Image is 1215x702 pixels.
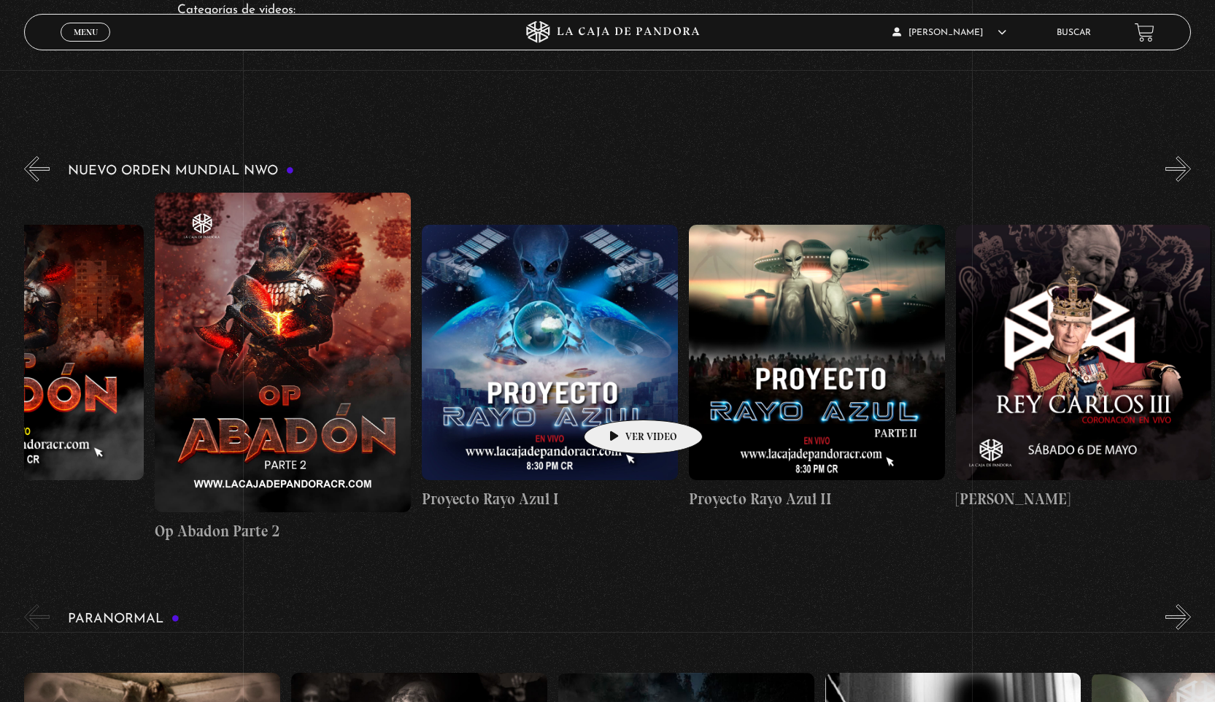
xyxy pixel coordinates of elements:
[956,487,1212,511] h4: [PERSON_NAME]
[1057,28,1091,37] a: Buscar
[24,604,50,630] button: Previous
[956,193,1212,543] a: [PERSON_NAME]
[24,156,50,182] button: Previous
[69,40,103,50] span: Cerrar
[422,487,678,511] h4: Proyecto Rayo Azul I
[422,193,678,543] a: Proyecto Rayo Azul I
[689,193,945,543] a: Proyecto Rayo Azul II
[1135,23,1154,42] a: View your shopping cart
[1165,156,1191,182] button: Next
[892,28,1006,37] span: [PERSON_NAME]
[1165,604,1191,630] button: Next
[68,164,294,178] h3: Nuevo Orden Mundial NWO
[155,193,411,543] a: Op Abadon Parte 2
[155,520,411,543] h4: Op Abadon Parte 2
[74,28,98,36] span: Menu
[689,487,945,511] h4: Proyecto Rayo Azul II
[68,612,180,626] h3: Paranormal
